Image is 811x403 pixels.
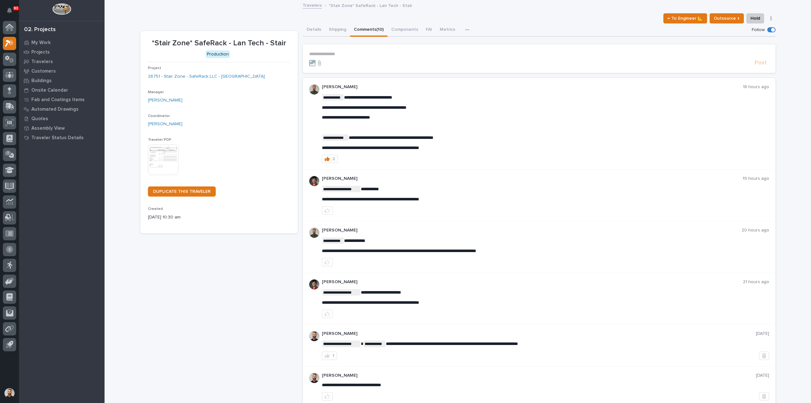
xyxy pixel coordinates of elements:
[743,84,769,90] p: 18 hours ago
[148,39,290,48] p: *Stair Zone* SafeRack - Lan Tech - Stair
[325,23,350,37] button: Shipping
[31,40,51,46] p: My Work
[322,310,333,318] button: like this post
[14,6,18,10] p: 93
[743,176,769,181] p: 19 hours ago
[153,189,211,194] span: DUPLICATE THIS TRAVELER
[667,15,703,22] span: ← To Engineer 📐
[309,279,319,289] img: ROij9lOReuV7WqYxWfnW
[322,176,743,181] p: [PERSON_NAME]
[3,4,16,17] button: Notifications
[743,279,769,285] p: 21 hours ago
[148,207,163,211] span: Created
[31,49,50,55] p: Projects
[148,138,171,142] span: Traveler PDF
[31,68,56,74] p: Customers
[303,23,325,37] button: Details
[322,392,333,400] button: like this post
[206,50,230,58] div: Production
[31,116,48,122] p: Quotes
[309,84,319,94] img: AATXAJw4slNr5ea0WduZQVIpKGhdapBAGQ9xVsOeEvl5=s96-c
[322,279,743,285] p: [PERSON_NAME]
[309,176,319,186] img: ROij9lOReuV7WqYxWfnW
[148,90,164,94] span: Manager
[19,133,105,142] a: Traveler Status Details
[322,155,338,163] button: 2
[322,373,756,378] p: [PERSON_NAME]
[756,331,769,336] p: [DATE]
[322,84,743,90] p: [PERSON_NAME]
[322,206,333,215] button: like this post
[148,121,182,127] a: [PERSON_NAME]
[19,76,105,85] a: Buildings
[303,1,322,9] a: Travelers
[752,27,765,33] p: Follow
[19,95,105,104] a: Fab and Coatings Items
[309,331,319,341] img: AGNmyxaji213nCK4JzPdPN3H3CMBhXDSA2tJ_sy3UIa5=s96-c
[19,104,105,114] a: Automated Drawings
[322,352,337,360] button: 1
[3,387,16,400] button: users-avatar
[148,186,216,197] a: DUPLICATE THIS TRAVELER
[714,15,740,22] span: Outsource ↑
[322,228,742,233] p: [PERSON_NAME]
[8,8,16,18] div: Notifications93
[746,13,764,23] button: Hold
[19,123,105,133] a: Assembly View
[148,214,290,221] p: [DATE] 10:30 am
[422,23,436,37] button: FAI
[752,59,769,67] button: Post
[19,57,105,66] a: Travelers
[148,73,265,80] a: 26751 - Stair Zone - SafeRack LLC - [GEOGRAPHIC_DATA]
[332,354,334,358] div: 1
[148,97,182,104] a: [PERSON_NAME]
[436,23,459,37] button: Metrics
[332,157,335,161] div: 2
[148,66,161,70] span: Project
[755,59,767,67] span: Post
[309,228,319,238] img: AATXAJw4slNr5ea0WduZQVIpKGhdapBAGQ9xVsOeEvl5=s96-c
[742,228,769,233] p: 20 hours ago
[759,392,769,400] button: Delete post
[31,59,53,65] p: Travelers
[350,23,387,37] button: Comments (10)
[52,3,71,15] img: Workspace Logo
[759,352,769,360] button: Delete post
[322,258,333,266] button: like this post
[19,85,105,95] a: Onsite Calendar
[19,47,105,57] a: Projects
[148,114,170,118] span: Coordinator
[19,66,105,76] a: Customers
[19,114,105,123] a: Quotes
[756,373,769,378] p: [DATE]
[31,78,52,84] p: Buildings
[309,373,319,383] img: AGNmyxaji213nCK4JzPdPN3H3CMBhXDSA2tJ_sy3UIa5=s96-c
[19,38,105,47] a: My Work
[31,97,85,103] p: Fab and Coatings Items
[322,331,756,336] p: [PERSON_NAME]
[750,15,760,22] span: Hold
[387,23,422,37] button: Components
[31,88,68,93] p: Onsite Calendar
[31,126,65,131] p: Assembly View
[663,13,707,23] button: ← To Engineer 📐
[31,107,79,112] p: Automated Drawings
[31,135,84,141] p: Traveler Status Details
[329,2,412,9] p: *Stair Zone* SafeRack - Lan Tech - Stair
[24,26,56,33] div: 02. Projects
[710,13,744,23] button: Outsource ↑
